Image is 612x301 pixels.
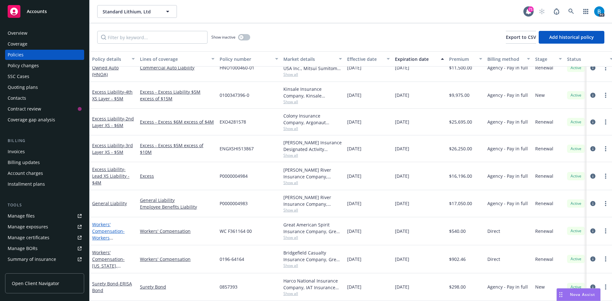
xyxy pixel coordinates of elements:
div: Stage [535,56,555,62]
span: Show all [283,72,342,77]
span: $9,975.00 [449,92,470,98]
div: Policy details [92,56,128,62]
span: Active [570,146,582,152]
a: Invoices [5,147,84,157]
a: Manage files [5,211,84,221]
a: SSC Cases [5,71,84,82]
a: Surety Bond [140,283,215,290]
div: Billing method [487,56,523,62]
span: Agency - Pay in full [487,200,528,207]
span: [DATE] [395,283,409,290]
a: circleInformation [589,200,597,207]
div: Lines of coverage [140,56,208,62]
span: [DATE] [395,228,409,234]
a: more [602,145,609,153]
span: Agency - Pay in full [487,92,528,98]
div: Quoting plans [8,82,38,92]
a: circleInformation [589,64,597,72]
span: $16,196.00 [449,173,472,179]
span: [DATE] [395,200,409,207]
div: [PERSON_NAME] River Insurance Company, [PERSON_NAME] River Group, Amwins [283,167,342,180]
span: Show all [283,180,342,185]
a: Search [565,5,578,18]
span: Nova Assist [570,292,595,297]
span: $902.46 [449,256,466,262]
a: Policy changes [5,61,84,71]
span: [DATE] [347,92,361,98]
span: [DATE] [347,283,361,290]
a: circleInformation [589,145,597,153]
div: Manage exposures [8,222,48,232]
span: Export to CSV [506,34,536,40]
a: Workers' Compensation [92,249,135,289]
div: Status [567,56,606,62]
span: [DATE] [347,118,361,125]
span: [DATE] [347,228,361,234]
button: Stage [533,51,565,67]
div: Colony Insurance Company, Argonaut Insurance Company (Argo), Amwins [283,112,342,126]
button: Nova Assist [557,288,601,301]
span: Renewal [535,145,553,152]
div: Bridgefield Casualty Insurance Company, Great American Insurance Group, Jencap Insurance Services... [283,249,342,263]
span: Active [570,256,582,262]
span: ENGXSHI513867 [220,145,254,152]
a: Installment plans [5,179,84,189]
span: [DATE] [395,256,409,262]
span: Add historical policy [549,34,594,40]
a: more [602,64,609,72]
span: - ERISA Bond [92,281,132,293]
span: [DATE] [347,200,361,207]
span: Show all [283,291,342,296]
a: Account charges [5,168,84,178]
span: 0857393 [220,283,237,290]
span: 0196-64164 [220,256,244,262]
div: Harco National Insurance Company, IAT Insurance Group [283,277,342,291]
button: Billing method [485,51,533,67]
a: Excess Liability [92,166,129,186]
span: - Lead XS Liability - $4M [92,166,129,186]
input: Filter by keyword... [97,31,208,44]
a: Manage certificates [5,233,84,243]
a: circleInformation [589,227,597,235]
a: circleInformation [589,283,597,291]
span: Agency - Pay in full [487,64,528,71]
a: more [602,118,609,126]
div: Contacts [8,93,26,103]
div: Drag to move [557,289,565,301]
a: Workers' Compensation [92,221,126,254]
a: Contacts [5,93,84,103]
span: Active [570,65,582,71]
a: Quoting plans [5,82,84,92]
span: $298.00 [449,283,466,290]
a: Excess [140,173,215,179]
span: Show all [283,153,342,158]
span: $26,250.00 [449,145,472,152]
button: Effective date [345,51,392,67]
span: $11,500.00 [449,64,472,71]
img: photo [594,6,604,17]
span: Agency - Pay in full [487,145,528,152]
a: more [602,200,609,207]
span: Direct [487,256,500,262]
a: Excess Liability [92,116,134,128]
span: Active [570,119,582,125]
span: - 2nd Layer XS - $6M [92,116,134,128]
div: Manage files [8,211,35,221]
span: Active [570,201,582,206]
div: Contract review [8,104,41,114]
span: [DATE] [395,118,409,125]
span: Show all [283,235,342,240]
span: Show all [283,99,342,104]
div: Manage certificates [8,233,49,243]
span: Renewal [535,200,553,207]
a: Commercial Auto Liability [140,64,215,71]
button: Export to CSV [506,31,536,44]
a: circleInformation [589,91,597,99]
span: Renewal [535,228,553,234]
a: circleInformation [589,172,597,180]
div: [PERSON_NAME] Insurance Designated Activity Company, [PERSON_NAME] Insurance Group, Ltd., Amwins [283,139,342,153]
a: Billing updates [5,157,84,168]
div: SSC Cases [8,71,29,82]
a: more [602,255,609,263]
span: Show all [283,126,342,131]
